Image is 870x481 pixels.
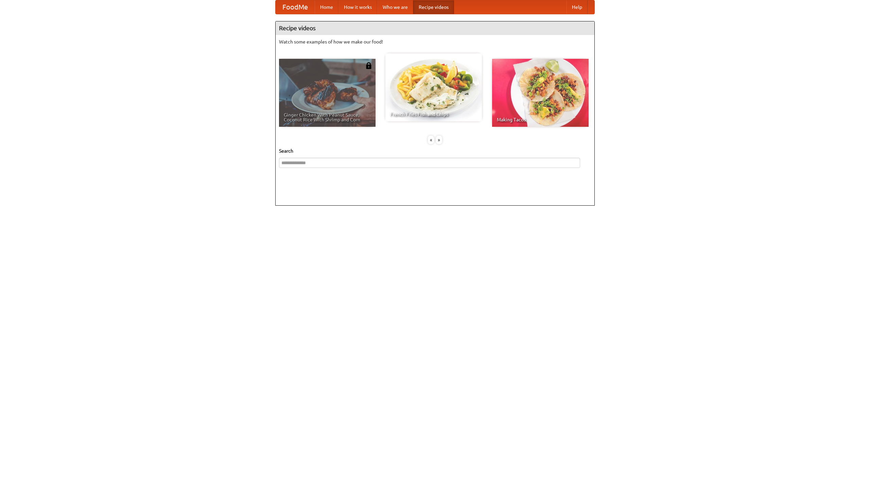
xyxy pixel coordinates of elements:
a: Help [567,0,588,14]
span: French Fries Fish and Chips [390,112,477,117]
a: Making Tacos [492,59,589,127]
a: Home [315,0,338,14]
a: Who we are [377,0,413,14]
h4: Recipe videos [276,21,594,35]
span: Making Tacos [497,117,584,122]
img: 483408.png [365,62,372,69]
h5: Search [279,148,591,154]
div: « [428,136,434,144]
a: How it works [338,0,377,14]
div: » [436,136,442,144]
a: Recipe videos [413,0,454,14]
a: FoodMe [276,0,315,14]
a: French Fries Fish and Chips [385,53,482,121]
p: Watch some examples of how we make our food! [279,38,591,45]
